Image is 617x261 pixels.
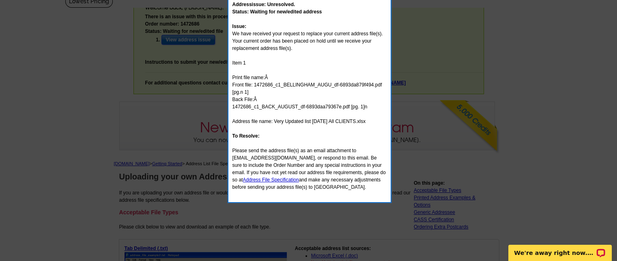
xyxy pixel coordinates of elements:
b: Address [232,2,252,7]
iframe: LiveChat chat widget [503,235,617,261]
div: We have received your request to replace your current address file(s). Your current order has bee... [232,30,387,52]
div: issue: Unresolved. Status: Waiting for new/edited address [232,1,387,15]
div: Print file name:Â Front file: 1472686_c1_BELLINGHAM_AUGU_df-6893da879f494.pdf [pg.n 1] Back File:... [232,67,387,110]
div: Item 1 [232,52,387,67]
b: To Resolve: [232,133,260,139]
div: Address file name: Very Updated list [DATE] All CLIENTS.xlsx [232,110,387,125]
b: Issue: [232,24,247,29]
a: Address File Specification [243,177,299,183]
